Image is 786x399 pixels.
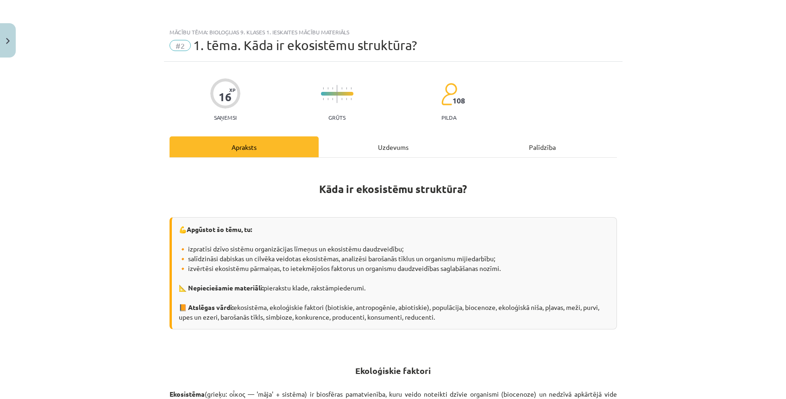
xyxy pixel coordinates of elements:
[327,98,328,100] img: icon-short-line-57e1e144782c952c97e751825c79c345078a6d821885a25fce030b3d8c18986b.svg
[170,29,617,35] div: Mācību tēma: Bioloģijas 9. klases 1. ieskaites mācību materiāls
[346,98,347,100] img: icon-short-line-57e1e144782c952c97e751825c79c345078a6d821885a25fce030b3d8c18986b.svg
[441,114,456,121] p: pilda
[179,283,264,292] b: 📐 Nepieciešamie materiāli:
[6,38,10,44] img: icon-close-lesson-0947bae3869378f0d4975bcd49f059093ad1ed9edebbc8119c70593378902aed.svg
[332,87,333,90] img: icon-short-line-57e1e144782c952c97e751825c79c345078a6d821885a25fce030b3d8c18986b.svg
[351,98,352,100] img: icon-short-line-57e1e144782c952c97e751825c79c345078a6d821885a25fce030b3d8c18986b.svg
[327,87,328,90] img: icon-short-line-57e1e144782c952c97e751825c79c345078a6d821885a25fce030b3d8c18986b.svg
[170,40,191,51] span: #2
[187,225,252,233] strong: Apgūstot šo tēmu, tu:
[229,87,235,92] span: XP
[346,87,347,90] img: icon-short-line-57e1e144782c952c97e751825c79c345078a6d821885a25fce030b3d8c18986b.svg
[319,182,467,196] strong: Kāda ir ekosistēmu struktūra?
[337,85,338,103] img: icon-long-line-d9ea69661e0d244f92f715978eff75569469978d946b2353a9bb055b3ed8787d.svg
[332,98,333,100] img: icon-short-line-57e1e144782c952c97e751825c79c345078a6d821885a25fce030b3d8c18986b.svg
[179,303,233,311] b: 📙 Atslēgas vārdi:
[193,38,417,53] span: 1. tēma. Kāda ir ekosistēmu struktūra?
[453,97,465,105] span: 108
[468,136,617,157] div: Palīdzība
[170,217,617,329] div: 💪 🔸 izpratīsi dzīvo sistēmu organizācijas līmeņus un ekosistēmu daudzveidību; 🔸 salīdzināsi dabis...
[170,390,205,398] b: Ekosistēma
[441,83,457,106] img: students-c634bb4e5e11cddfef0936a35e636f08e4e9abd3cc4e673bd6f9a4125e45ecb1.svg
[328,114,346,121] p: Grūts
[319,136,468,157] div: Uzdevums
[219,90,232,103] div: 16
[355,365,431,376] b: Ekoloģiskie faktori
[323,98,324,100] img: icon-short-line-57e1e144782c952c97e751825c79c345078a6d821885a25fce030b3d8c18986b.svg
[210,114,240,121] p: Saņemsi
[351,87,352,90] img: icon-short-line-57e1e144782c952c97e751825c79c345078a6d821885a25fce030b3d8c18986b.svg
[170,136,319,157] div: Apraksts
[323,87,324,90] img: icon-short-line-57e1e144782c952c97e751825c79c345078a6d821885a25fce030b3d8c18986b.svg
